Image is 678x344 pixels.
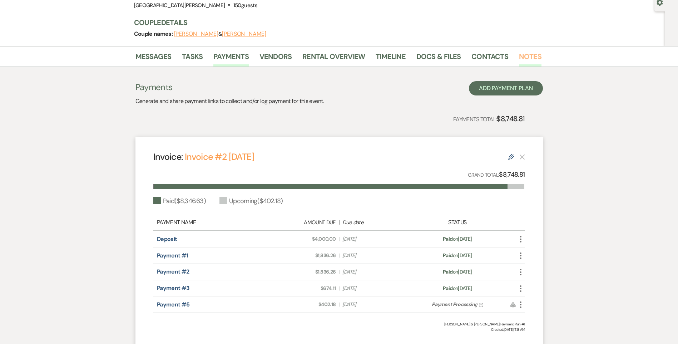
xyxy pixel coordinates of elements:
div: on [DATE] [412,252,503,259]
span: [DATE] [342,285,408,292]
div: Status [412,218,503,227]
a: Tasks [182,51,203,67]
div: | [266,218,412,227]
span: & [174,30,266,38]
span: $402.18 [270,301,336,308]
span: 150 guests [233,2,257,9]
strong: $8,748.81 [496,114,525,123]
h3: Couple Details [134,18,534,28]
a: Payment #5 [157,301,190,308]
a: Notes [519,51,541,67]
button: [PERSON_NAME] [174,31,218,37]
div: Paid ( $8,346.63 ) [153,196,206,206]
a: Messages [135,51,172,67]
div: [PERSON_NAME] & [PERSON_NAME] Payment Plan #1 [153,321,525,327]
div: on [DATE] [412,268,503,276]
span: [DATE] [342,252,408,259]
a: Deposit [157,235,177,243]
a: Rental Overview [302,51,365,67]
button: This payment plan cannot be deleted because it contains links that have been paid through Weven’s... [519,154,525,160]
span: Paid [443,252,452,259]
a: Docs & Files [416,51,461,67]
div: on [DATE] [412,235,503,243]
a: Payment #3 [157,284,190,292]
a: Payment #2 [157,268,189,275]
a: Payment #1 [157,252,188,259]
button: Add Payment Plan [469,81,543,95]
a: Contacts [471,51,508,67]
span: Paid [443,236,452,242]
div: Upcoming ( $402.18 ) [219,196,283,206]
div: on [DATE] [412,285,503,292]
span: [DATE] [342,301,408,308]
div: Due date [342,218,408,227]
div: Amount Due [270,218,336,227]
p: Generate and share payment links to collect and/or log payment for this event. [135,97,324,106]
h3: Payments [135,81,324,93]
strong: $8,748.81 [499,170,525,179]
span: $674.11 [270,285,336,292]
button: [PERSON_NAME] [222,31,266,37]
span: Paid [443,285,452,291]
span: Created: [DATE] 11:18 AM [153,327,525,332]
span: $4,000.00 [270,235,336,243]
span: $1,836.26 [270,268,336,276]
span: Paid [443,269,452,275]
span: [DATE] [342,235,408,243]
a: Timeline [376,51,406,67]
div: Payment Name [157,218,266,227]
span: Payment Processing [432,301,477,308]
h4: Invoice: [153,151,254,163]
p: Payments Total: [453,113,525,124]
span: Couple names: [134,30,174,38]
a: Payments [213,51,249,67]
span: [GEOGRAPHIC_DATA][PERSON_NAME] [134,2,225,9]
span: [DATE] [342,268,408,276]
p: Grand Total: [468,169,525,180]
a: Vendors [259,51,292,67]
span: ? [479,303,483,307]
a: Invoice #2 [DATE] [185,151,254,163]
span: $1,836.26 [270,252,336,259]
